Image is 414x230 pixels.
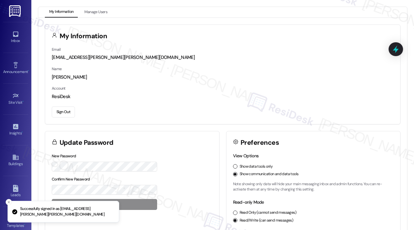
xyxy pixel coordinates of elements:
[80,7,112,18] button: Manage Users
[240,164,273,170] label: Show data tools only
[22,130,23,134] span: •
[240,171,299,177] label: Show communication and data tools
[60,139,114,146] h3: Update Password
[45,7,78,18] button: My Information
[233,181,394,192] p: Note: showing only data will hide your main messaging inbox and admin functions. You can re-activ...
[20,206,114,217] p: Successfully signed in as [EMAIL_ADDRESS][PERSON_NAME][PERSON_NAME][DOMAIN_NAME]
[52,54,394,61] div: [EMAIL_ADDRESS][PERSON_NAME][PERSON_NAME][DOMAIN_NAME]
[3,183,28,200] a: Leads
[240,218,294,223] label: Read/Write (can send messages)
[52,74,394,81] div: [PERSON_NAME]
[60,33,107,39] h3: My Information
[52,66,62,71] label: Name
[52,177,90,182] label: Confirm New Password
[241,139,279,146] h3: Preferences
[6,199,12,205] button: Close toast
[233,153,259,159] label: View Options
[3,152,28,169] a: Buildings
[3,121,28,138] a: Insights •
[52,154,76,159] label: New Password
[52,86,66,91] label: Account
[240,210,296,216] label: Read Only (cannot send messages)
[52,107,75,118] button: Sign Out
[3,29,28,46] a: Inbox
[24,222,25,227] span: •
[52,93,394,100] div: ResiDesk
[52,47,61,52] label: Email
[28,69,29,73] span: •
[3,91,28,107] a: Site Visit •
[233,199,264,205] label: Read-only Mode
[9,5,22,17] img: ResiDesk Logo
